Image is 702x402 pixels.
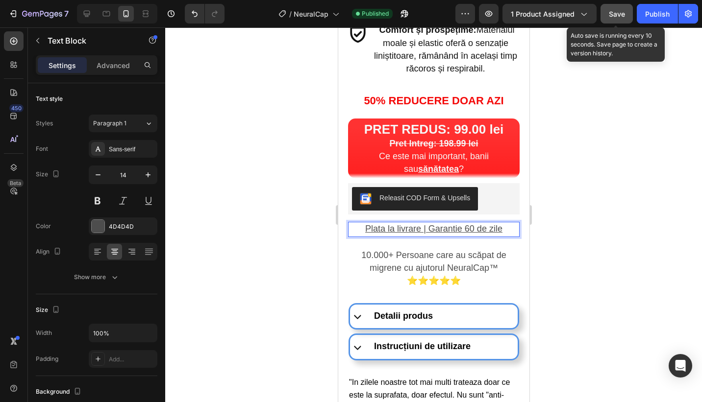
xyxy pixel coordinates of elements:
[36,168,62,181] div: Size
[26,95,166,109] strong: PRET REDUS: 99.00 lei
[36,268,157,286] button: Show more
[36,329,52,337] div: Width
[48,35,131,47] p: Text Block
[669,354,692,378] div: Open Intercom Messenger
[609,10,625,18] span: Save
[362,9,389,18] span: Published
[36,119,53,128] div: Styles
[93,119,126,128] span: Paragraph 1
[36,284,95,293] strong: Detalii produs
[4,4,73,24] button: 7
[27,196,164,206] u: Plata la livrare | Garantie 60 de zile
[36,304,62,317] div: Size
[22,166,33,177] img: CKKYs5695_ICEAE=.webp
[49,60,76,71] p: Settings
[294,9,328,19] span: NeuralCap
[89,115,157,132] button: Paragraph 1
[502,4,597,24] button: 1 product assigned
[14,160,140,183] button: Releasit COD Form & Upsells
[36,314,132,324] strong: Instrucțiuni de utilizare
[89,324,157,342] input: Auto
[109,222,155,231] div: 4D4D4D
[7,179,24,187] div: Beta
[23,223,168,258] span: 10.000+ Persoane care au scăpat de migrene cu ajutorul NeuralCap™ ⭐⭐⭐⭐⭐
[97,60,130,71] p: Advanced
[41,166,132,176] div: Releasit COD Form & Upsells
[74,272,120,282] div: Show more
[51,111,140,121] strong: Pret Intreg: 198.99 lei
[109,355,155,364] div: Add...
[645,9,670,19] div: Publish
[185,4,225,24] div: Undo/Redo
[601,4,633,24] button: Save
[637,4,678,24] button: Publish
[36,355,58,363] div: Padding
[109,145,155,154] div: Sans-serif
[10,194,181,209] div: Rich Text Editor. Editing area: main
[338,27,529,402] iframe: Design area
[80,137,121,146] u: sănătatea
[25,67,165,79] strong: 50% REDUCERE DOAR AZI
[511,9,575,19] span: 1 product assigned
[289,9,292,19] span: /
[64,8,69,20] p: 7
[36,95,63,103] div: Text style
[41,124,150,146] span: Ce este mai important, banii sau ?
[36,245,63,259] div: Align
[36,385,83,399] div: Background
[36,144,48,153] div: Font
[9,104,24,112] div: 450
[36,222,51,231] div: Color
